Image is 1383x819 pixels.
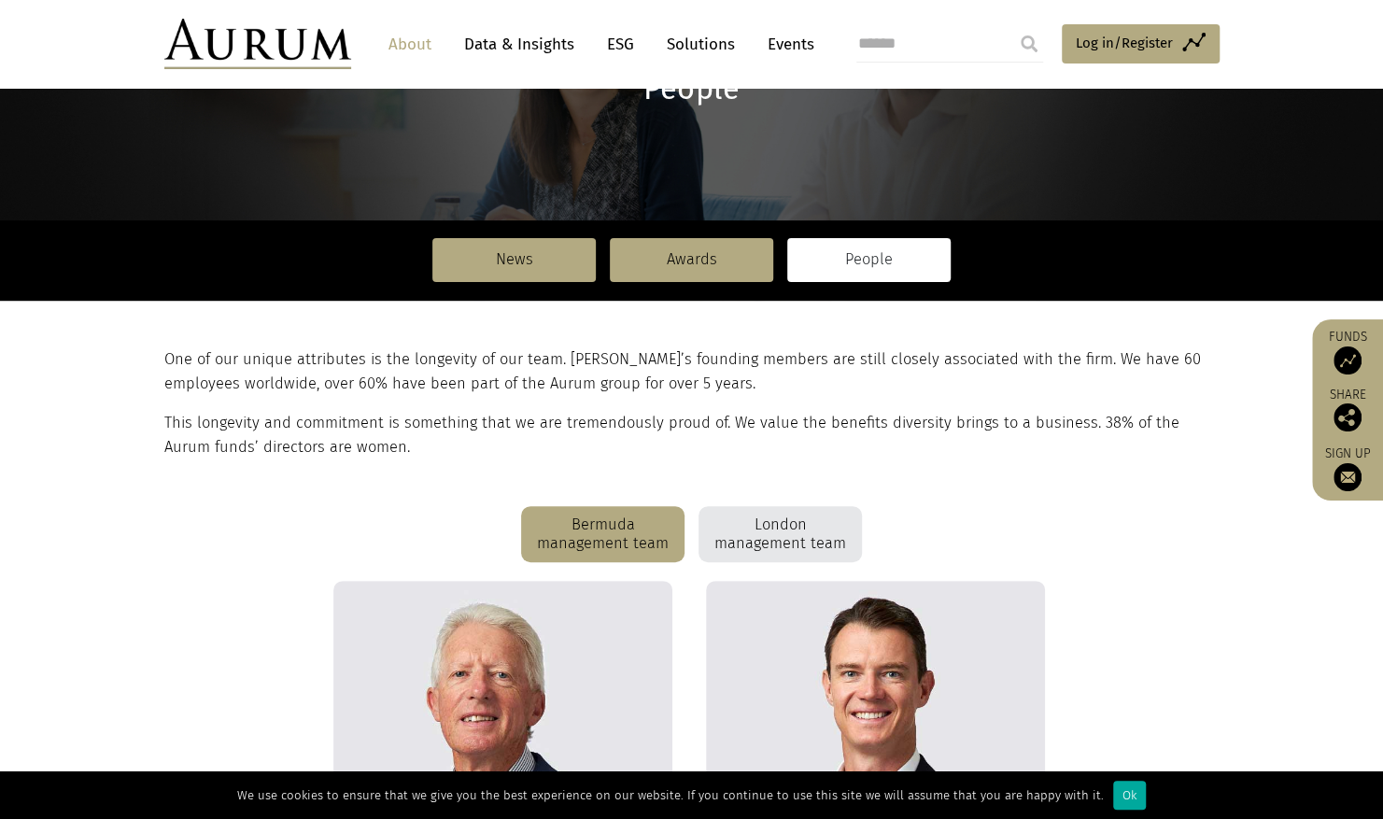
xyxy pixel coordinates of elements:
input: Submit [1010,25,1048,63]
a: Data & Insights [455,27,584,62]
div: Share [1321,388,1374,431]
a: About [379,27,441,62]
img: Aurum [164,19,351,69]
a: News [432,238,596,281]
span: Log in/Register [1076,32,1173,54]
div: Ok [1113,781,1146,810]
div: Bermuda management team [521,506,684,562]
a: Log in/Register [1062,24,1220,64]
a: Events [758,27,814,62]
a: Awards [610,238,773,281]
a: People [787,238,951,281]
a: Solutions [657,27,744,62]
p: One of our unique attributes is the longevity of our team. [PERSON_NAME]’s founding members are s... [164,347,1215,397]
div: London management team [699,506,862,562]
a: Sign up [1321,445,1374,491]
a: Funds [1321,329,1374,374]
p: This longevity and commitment is something that we are tremendously proud of. We value the benefi... [164,411,1215,460]
img: Sign up to our newsletter [1334,463,1362,491]
img: Share this post [1334,403,1362,431]
h1: People [164,71,1220,107]
a: ESG [598,27,643,62]
img: Access Funds [1334,346,1362,374]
